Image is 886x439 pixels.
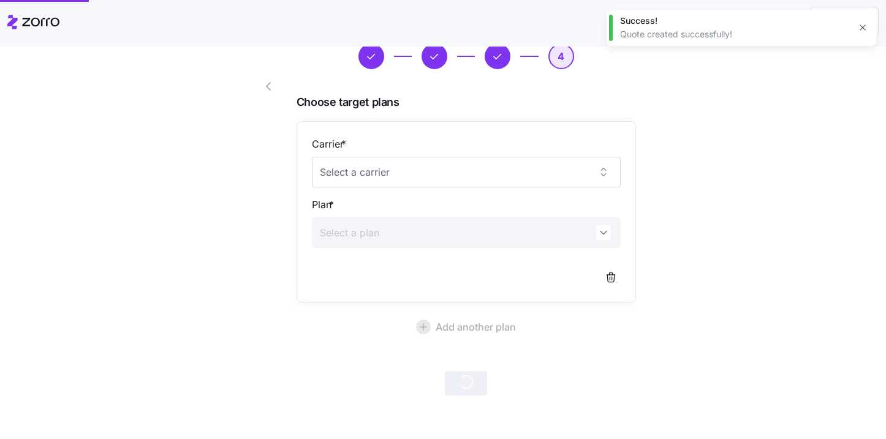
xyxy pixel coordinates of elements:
[416,320,431,334] svg: add icon
[312,217,621,248] input: Select a plan
[312,197,336,212] label: Plan
[548,43,574,69] button: 4
[297,94,636,111] span: Choose target plans
[312,137,349,152] label: Carrier
[436,320,516,334] span: Add another plan
[297,312,636,342] button: Add another plan
[620,15,849,27] div: Success!
[312,157,621,187] input: Select a carrier
[620,28,849,40] div: Quote created successfully!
